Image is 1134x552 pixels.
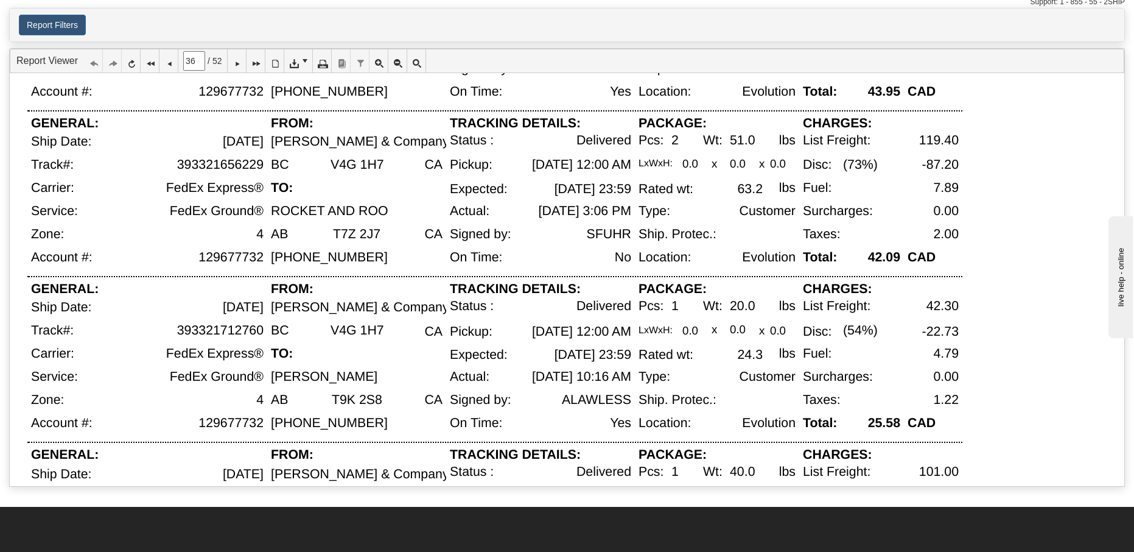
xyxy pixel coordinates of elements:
div: Location: [639,250,691,265]
div: 4.79 [934,347,959,361]
div: Type: [639,204,670,219]
div: FedEx Ground® [170,204,264,219]
a: Zoom Out [388,49,407,73]
div: FROM: [271,282,313,297]
div: Taxes: [803,62,841,76]
div: 393321656229 [177,158,264,172]
div: JANGELA [572,62,631,76]
div: Evolution [742,416,796,431]
div: Expected: [450,182,508,197]
div: Location: [639,416,691,431]
div: Taxes: [803,393,841,408]
a: Zoom In [369,49,388,73]
div: x [759,325,765,337]
div: 0.0 [730,324,746,336]
div: Wt: [703,465,723,479]
div: TRACKING DETAILS: [450,448,581,462]
div: Status : [450,133,494,148]
div: 1 [671,465,679,479]
div: CAD [908,85,936,99]
div: GENERAL: [31,282,99,297]
div: lbs [779,133,796,148]
div: 0.0 [730,158,746,170]
div: BC [271,158,289,172]
div: lbs [779,465,796,479]
div: SFUHR [587,227,631,242]
div: CAD [908,250,936,265]
div: [PERSON_NAME] & Company Ltd. [271,135,474,149]
div: 40.0 [730,465,755,479]
div: [DATE] [223,135,264,149]
div: 0.00 [934,370,959,384]
a: First Page [141,49,159,73]
div: Actual: [450,370,489,384]
div: [DATE] [223,467,264,482]
div: Carrier: [31,181,74,196]
a: Next Page [228,49,247,73]
div: 101.00 [919,465,959,479]
div: AB [271,62,288,76]
div: CHARGES: [803,448,872,462]
div: CHARGES: [803,282,872,297]
div: 42.09 [868,250,900,265]
div: [DATE] 23:59 [555,348,631,363]
div: FedEx Express® [166,347,264,361]
div: Delivered [576,299,631,314]
div: On Time: [450,250,502,265]
div: Delivered [576,465,631,479]
div: FROM: [271,448,313,462]
div: 2.00 [934,227,959,242]
div: 7.89 [934,181,959,196]
div: 393321712760 [177,324,264,338]
div: Delivered [576,133,631,148]
div: Rated wt: [639,182,693,197]
div: Wt: [703,299,723,314]
div: Pcs: [639,465,663,479]
div: V4G 1H7 [331,324,384,338]
div: 1 [671,299,679,314]
div: Total: [803,416,837,431]
div: Pcs: [639,299,663,314]
div: T0G1E0 [333,62,381,76]
div: TRACKING DETAILS: [450,282,581,297]
div: Total: [803,85,837,99]
div: Customer [740,370,796,384]
div: Expected: [450,348,508,363]
div: Rated wt: [639,348,693,363]
div: PACKAGE: [639,282,707,297]
div: List Freight: [803,299,870,314]
div: (73%) [843,158,878,172]
a: Print [313,49,332,73]
div: 0.0 [682,325,698,337]
div: Track#: [31,324,74,338]
div: PACKAGE: [639,448,707,462]
div: Account #: [31,250,93,265]
div: Ship Date: [31,135,92,149]
a: Previous Page [159,49,178,73]
div: GENERAL: [31,448,99,462]
div: Pcs: [639,133,663,148]
div: 1.22 [934,393,959,408]
div: [DATE] 3:06 PM [539,204,631,219]
div: PACKAGE: [639,116,707,131]
div: -22.73 [922,325,959,339]
div: (54%) [843,324,878,338]
a: Toggle Print Preview [265,49,284,73]
div: Ship. Protec.: [639,393,716,408]
div: Service: [31,370,78,384]
a: Last Page [247,49,265,73]
div: Track#: [31,158,74,172]
div: FedEx Express® [166,181,264,196]
div: CAD [908,416,936,431]
div: Service: [31,204,78,219]
div: Disc: [803,158,831,172]
div: On Time: [450,85,502,99]
div: Actual: [450,204,489,219]
div: On Time: [450,416,502,431]
div: Carrier: [31,347,74,361]
a: Export [284,49,313,73]
div: Disc: [803,325,831,339]
div: 42.30 [926,299,959,314]
div: Ship. Protec.: [639,62,716,76]
div: Signed by: [450,393,511,408]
